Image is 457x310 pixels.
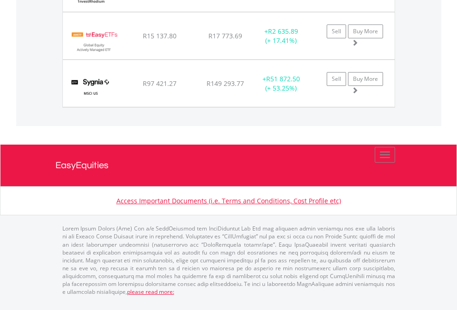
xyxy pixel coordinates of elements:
span: R51 872.50 [266,74,300,83]
a: please read more: [127,288,174,296]
span: R17 773.69 [208,31,242,40]
a: Buy More [348,24,383,38]
img: EQU.ZA.EASYGE.png [67,24,121,57]
span: R2 635.89 [268,27,298,36]
a: Sell [327,72,346,86]
a: Access Important Documents (i.e. Terms and Conditions, Cost Profile etc) [116,196,341,205]
img: EQU.ZA.SYGUS.png [67,72,114,104]
div: + (+ 17.41%) [252,27,310,45]
span: R97 421.27 [143,79,177,88]
a: EasyEquities [55,145,402,186]
span: R15 137.80 [143,31,177,40]
a: Sell [327,24,346,38]
div: + (+ 53.25%) [252,74,310,93]
span: R149 293.77 [207,79,244,88]
a: Buy More [348,72,383,86]
p: Lorem Ipsum Dolors (Ame) Con a/e SeddOeiusmod tem InciDiduntut Lab Etd mag aliquaen admin veniamq... [62,225,395,296]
